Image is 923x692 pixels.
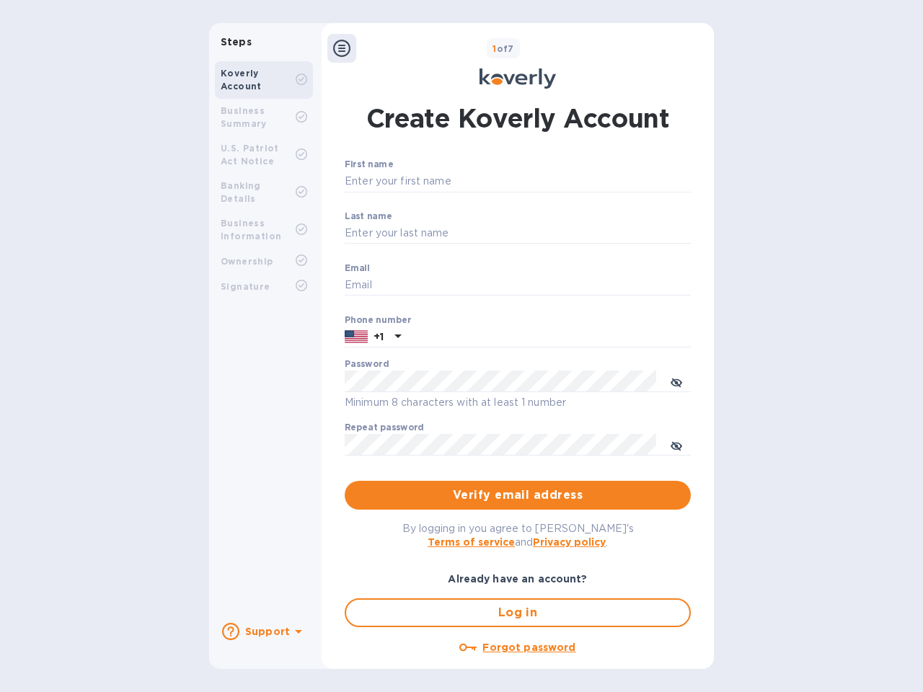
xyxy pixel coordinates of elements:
[221,256,273,267] b: Ownership
[493,43,496,54] span: 1
[345,316,411,324] label: Phone number
[493,43,514,54] b: of 7
[345,212,392,221] label: Last name
[356,487,679,504] span: Verify email address
[345,598,691,627] button: Log in
[358,604,678,621] span: Log in
[345,360,389,369] label: Password
[345,264,370,272] label: Email
[221,281,270,292] b: Signature
[221,180,261,204] b: Banking Details
[221,36,252,48] b: Steps
[345,161,393,169] label: First name
[221,105,267,129] b: Business Summary
[345,329,368,345] img: US
[345,171,691,192] input: Enter your first name
[221,143,279,167] b: U.S. Patriot Act Notice
[245,626,290,637] b: Support
[366,100,670,136] h1: Create Koverly Account
[345,394,691,411] p: Minimum 8 characters with at least 1 number
[662,367,691,396] button: toggle password visibility
[345,275,691,296] input: Email
[662,430,691,459] button: toggle password visibility
[221,218,281,241] b: Business Information
[402,523,634,548] span: By logging in you agree to [PERSON_NAME]'s and .
[345,223,691,244] input: Enter your last name
[221,68,262,92] b: Koverly Account
[374,329,384,344] p: +1
[345,424,424,432] label: Repeat password
[482,642,575,653] u: Forgot password
[428,536,515,548] a: Terms of service
[533,536,606,548] a: Privacy policy
[345,481,691,510] button: Verify email address
[448,573,587,585] b: Already have an account?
